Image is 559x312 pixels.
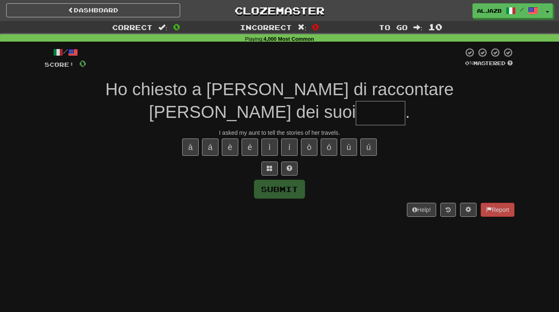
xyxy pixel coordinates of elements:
button: ò [301,138,317,156]
button: í [281,138,298,156]
span: Correct [112,23,153,31]
span: / [520,7,524,12]
button: Round history (alt+y) [440,203,456,217]
span: . [405,102,410,122]
span: To go [379,23,408,31]
span: 0 [312,22,319,32]
span: : [298,24,307,31]
div: / [45,47,86,58]
span: 10 [428,22,442,32]
button: Switch sentence to multiple choice alt+p [261,162,278,176]
button: è [222,138,238,156]
button: Help! [407,203,436,217]
button: ú [360,138,377,156]
button: Single letter hint - you only get 1 per sentence and score half the points! alt+h [281,162,298,176]
button: á [202,138,218,156]
span: Score: [45,61,74,68]
button: ì [261,138,278,156]
span: Ho chiesto a [PERSON_NAME] di raccontare [PERSON_NAME] dei suoi [105,80,453,122]
span: : [158,24,167,31]
a: Dashboard [6,3,180,17]
span: 0 [173,22,180,32]
button: ù [341,138,357,156]
div: Mastered [463,60,514,67]
span: : [413,24,423,31]
button: Submit [254,180,305,199]
button: à [182,138,199,156]
div: I asked my aunt to tell the stories of her travels. [45,129,514,137]
button: Report [481,203,514,217]
strong: 4,000 Most Common [263,36,314,42]
button: é [242,138,258,156]
a: Clozemaster [193,3,366,18]
span: 0 % [465,60,473,66]
a: AljazB / [472,3,543,18]
button: ó [321,138,337,156]
span: Incorrect [240,23,292,31]
span: AljazB [477,7,502,14]
span: 0 [79,58,86,68]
